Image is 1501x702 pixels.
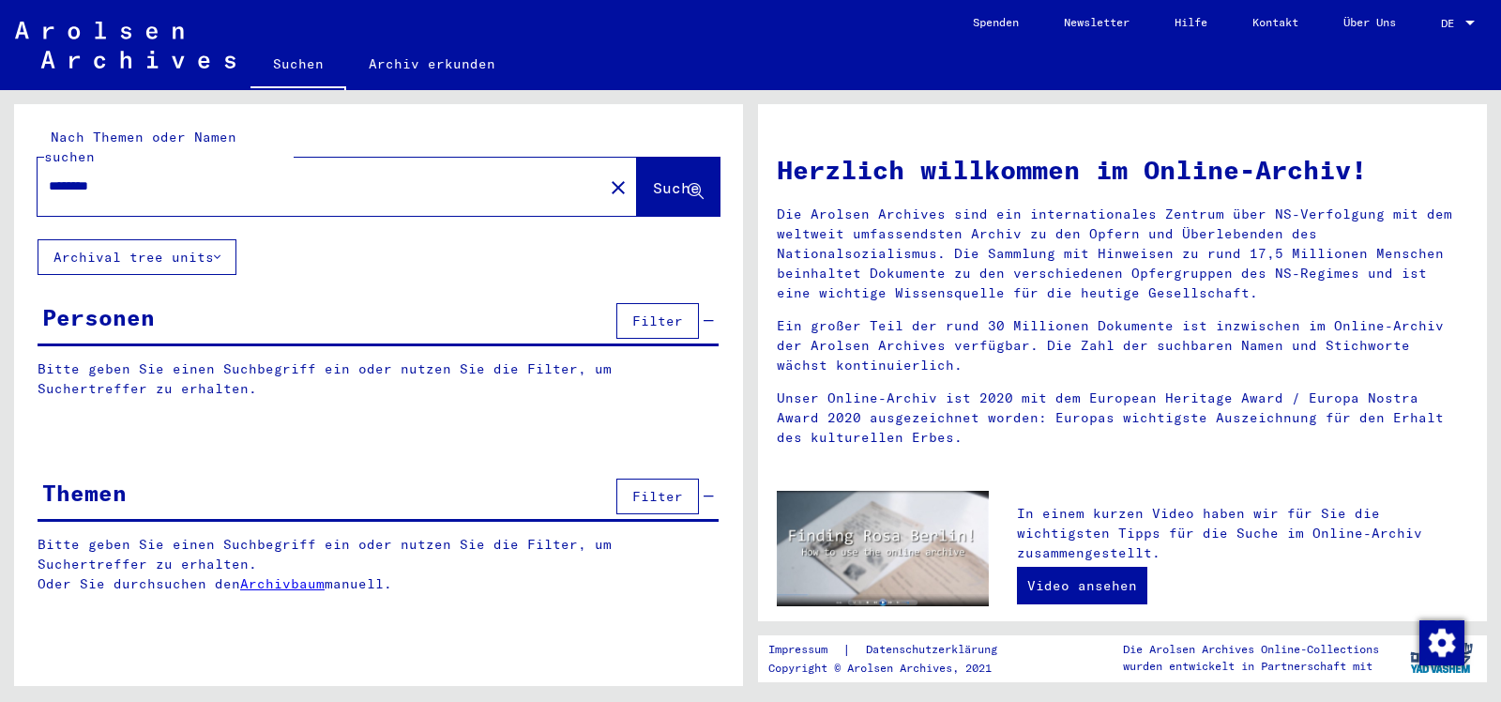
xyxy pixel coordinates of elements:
img: Zustimmung ändern [1419,620,1464,665]
p: Die Arolsen Archives Online-Collections [1123,641,1379,658]
img: yv_logo.png [1406,634,1477,681]
button: Filter [616,303,699,339]
span: Filter [632,313,683,329]
button: Archival tree units [38,239,236,275]
span: Suche [653,178,700,197]
div: Personen [42,300,155,334]
p: Die Arolsen Archives sind ein internationales Zentrum über NS-Verfolgung mit dem weltweit umfasse... [777,205,1468,303]
p: Bitte geben Sie einen Suchbegriff ein oder nutzen Sie die Filter, um Suchertreffer zu erhalten. [38,359,719,399]
p: Bitte geben Sie einen Suchbegriff ein oder nutzen Sie die Filter, um Suchertreffer zu erhalten. O... [38,535,720,594]
mat-label: Nach Themen oder Namen suchen [44,129,236,165]
span: Filter [632,488,683,505]
button: Suche [637,158,720,216]
a: Archivbaum [240,575,325,592]
div: | [768,640,1020,660]
p: Unser Online-Archiv ist 2020 mit dem European Heritage Award / Europa Nostra Award 2020 ausgezeic... [777,389,1468,448]
p: wurden entwickelt in Partnerschaft mit [1123,658,1379,675]
a: Video ansehen [1017,567,1147,604]
button: Filter [616,479,699,514]
img: Arolsen_neg.svg [15,22,235,69]
mat-icon: close [607,176,629,199]
p: Copyright © Arolsen Archives, 2021 [768,660,1020,677]
span: DE [1441,17,1462,30]
div: Themen [42,476,127,510]
button: Clear [599,168,637,206]
p: Ein großer Teil der rund 30 Millionen Dokumente ist inzwischen im Online-Archiv der Arolsen Archi... [777,316,1468,375]
img: video.jpg [777,491,989,606]
h1: Herzlich willkommen im Online-Archiv! [777,150,1468,190]
a: Datenschutzerklärung [851,640,1020,660]
a: Suchen [250,41,346,90]
a: Archiv erkunden [346,41,518,86]
a: Impressum [768,640,842,660]
p: In einem kurzen Video haben wir für Sie die wichtigsten Tipps für die Suche im Online-Archiv zusa... [1017,504,1468,563]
